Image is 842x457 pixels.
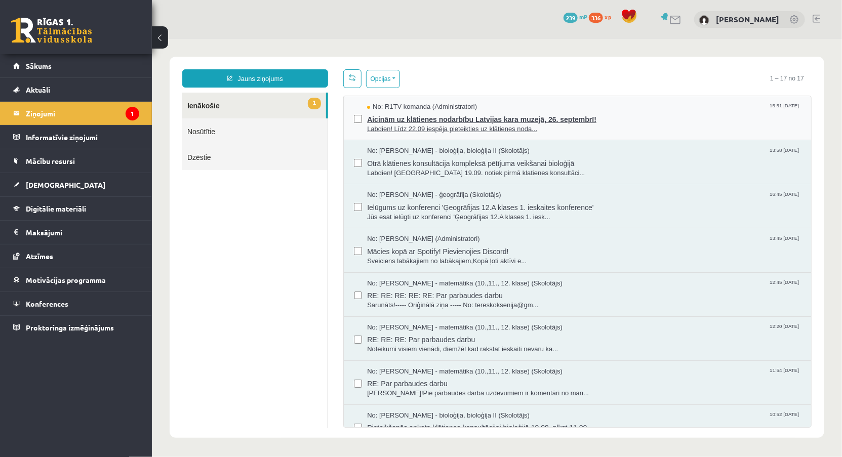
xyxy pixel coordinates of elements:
span: Labdien! [GEOGRAPHIC_DATA] 19.09. notiek pirmā klatienes konsultāci... [215,130,649,139]
span: No: [PERSON_NAME] (Administratori) [215,195,328,205]
span: 12:45 [DATE] [616,240,649,247]
span: RE: Par parbaudes darbu [215,337,649,350]
span: No: [PERSON_NAME] - bioloģija, bioloģija II (Skolotājs) [215,372,378,382]
span: Sarunāts!----- Oriģinālā ziņa ----- No: tereskoksenija@gm... [215,262,649,271]
span: 11:54 [DATE] [616,328,649,336]
a: Proktoringa izmēģinājums [13,316,139,339]
span: [PERSON_NAME]!Pie pārbaudes darba uzdevumiem ir komentāri no man... [215,350,649,359]
a: No: [PERSON_NAME] - matemātika (10.,11., 12. klase) (Skolotājs) 12:45 [DATE] RE: RE: RE: RE: RE: ... [215,240,649,271]
span: No: [PERSON_NAME] - ģeogrāfija (Skolotājs) [215,151,349,161]
img: Ksenija Tereško [699,15,709,25]
span: Sākums [26,61,52,70]
span: 12:20 [DATE] [616,284,649,292]
span: 1 [156,59,169,70]
a: 336 xp [589,13,616,21]
a: Atzīmes [13,244,139,268]
span: Aktuāli [26,85,50,94]
i: 1 [126,107,139,120]
a: Informatīvie ziņojumi [13,126,139,149]
span: 13:58 [DATE] [616,107,649,115]
span: Mācību resursi [26,156,75,165]
a: 239 mP [564,13,587,21]
span: Aicinām uz klātienes nodarbību Latvijas kara muzejā, 26. septembrī! [215,73,649,86]
a: Aktuāli [13,78,139,101]
a: Sākums [13,54,139,77]
span: Atzīmes [26,252,53,261]
span: Konferences [26,299,68,308]
span: 1 – 17 no 17 [611,30,660,49]
a: No: R1TV komanda (Administratori) 15:51 [DATE] Aicinām uz klātienes nodarbību Latvijas kara muzej... [215,63,649,95]
a: No: [PERSON_NAME] - ģeogrāfija (Skolotājs) 16:45 [DATE] Ielūgums uz konferenci 'Ģeogrāfijas 12.A ... [215,151,649,183]
span: 16:45 [DATE] [616,151,649,159]
span: RE: RE: RE: Par parbaudes darbu [215,293,649,306]
a: Maksājumi [13,221,139,244]
a: Rīgas 1. Tālmācības vidusskola [11,18,92,43]
span: 239 [564,13,578,23]
a: [PERSON_NAME] [716,14,779,24]
span: xp [605,13,611,21]
a: Konferences [13,292,139,315]
a: Digitālie materiāli [13,197,139,220]
legend: Ziņojumi [26,102,139,125]
a: No: [PERSON_NAME] - matemātika (10.,11., 12. klase) (Skolotājs) 11:54 [DATE] RE: Par parbaudes da... [215,328,649,359]
span: Pieteikšanās anketa klātienes konsultācijai bioloģijā 19.09. plkst 11.00 [215,381,649,394]
span: mP [579,13,587,21]
span: Digitālie materiāli [26,204,86,213]
span: Labdien! Līdz 22.09 iespēja pieteikties uz klātienes noda... [215,86,649,95]
span: Jūs esat ielūgti uz konferenci 'Ģeogrāfijas 12.A klases 1. iesk... [215,174,649,183]
a: Dzēstie [30,105,176,131]
span: Mācies kopā ar Spotify! Pievienojies Discord! [215,205,649,218]
a: 1Ienākošie [30,54,174,79]
span: Noteikumi visiem vienādi, diemžēl kad rakstat ieskaiti nevaru ka... [215,306,649,315]
span: Sveiciens labākajiem no labākajiem,Kopā ļoti aktīvi e... [215,218,649,227]
a: No: [PERSON_NAME] - bioloģija, bioloģija II (Skolotājs) 10:52 [DATE] Pieteikšanās anketa klātiene... [215,372,649,403]
span: Motivācijas programma [26,275,106,284]
span: No: [PERSON_NAME] - bioloģija, bioloģija II (Skolotājs) [215,107,378,117]
span: 13:45 [DATE] [616,195,649,203]
a: [DEMOGRAPHIC_DATA] [13,173,139,196]
span: Otrā klātienes konsultācija kompleksā pētījuma veikšanai bioloģijā [215,117,649,130]
span: No: [PERSON_NAME] - matemātika (10.,11., 12. klase) (Skolotājs) [215,328,411,338]
span: No: [PERSON_NAME] - matemātika (10.,11., 12. klase) (Skolotājs) [215,284,411,294]
a: No: [PERSON_NAME] - matemātika (10.,11., 12. klase) (Skolotājs) 12:20 [DATE] RE: RE: RE: Par parb... [215,284,649,315]
span: 10:52 [DATE] [616,372,649,380]
a: No: [PERSON_NAME] - bioloģija, bioloģija II (Skolotājs) 13:58 [DATE] Otrā klātienes konsultācija ... [215,107,649,139]
a: Jauns ziņojums [30,30,176,49]
span: No: [PERSON_NAME] - matemātika (10.,11., 12. klase) (Skolotājs) [215,240,411,250]
a: Ziņojumi1 [13,102,139,125]
span: [DEMOGRAPHIC_DATA] [26,180,105,189]
a: Mācību resursi [13,149,139,173]
span: Ielūgums uz konferenci 'Ģeogrāfijas 12.A klases 1. ieskaites konference' [215,161,649,174]
a: Nosūtītie [30,79,176,105]
legend: Informatīvie ziņojumi [26,126,139,149]
legend: Maksājumi [26,221,139,244]
span: Proktoringa izmēģinājums [26,323,114,332]
span: RE: RE: RE: RE: RE: Par parbaudes darbu [215,249,649,262]
span: 15:51 [DATE] [616,63,649,71]
a: Motivācijas programma [13,268,139,292]
span: 336 [589,13,603,23]
button: Opcijas [214,31,248,49]
span: No: R1TV komanda (Administratori) [215,63,325,73]
a: No: [PERSON_NAME] (Administratori) 13:45 [DATE] Mācies kopā ar Spotify! Pievienojies Discord! Sve... [215,195,649,227]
